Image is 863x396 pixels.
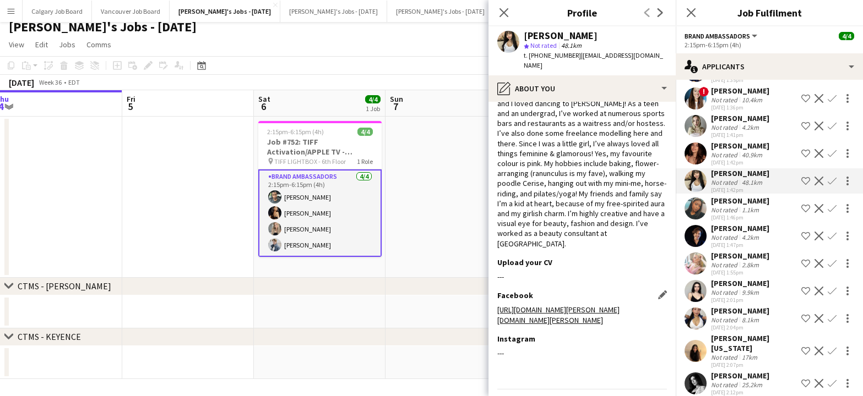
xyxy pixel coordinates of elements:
[711,196,769,206] div: [PERSON_NAME]
[711,381,740,389] div: Not rated
[82,37,116,52] a: Comms
[280,1,387,22] button: [PERSON_NAME]'s Jobs - [DATE]
[676,53,863,80] div: Applicants
[388,100,403,113] span: 7
[258,121,382,257] app-job-card: 2:15pm-6:15pm (4h)4/4Job #752: TIFF Activation/APPLE TV - [GEOGRAPHIC_DATA] TIFF LIGHTBOX - 6th F...
[711,131,769,139] div: [DATE] 1:41pm
[740,178,764,186] div: 48.1km
[9,40,24,50] span: View
[711,324,769,331] div: [DATE] 2:04pm
[390,94,403,104] span: Sun
[23,1,92,22] button: Calgary Job Board
[711,141,769,151] div: [PERSON_NAME]
[711,223,769,233] div: [PERSON_NAME]
[489,75,676,102] div: About you
[559,41,584,50] span: 48.1km
[740,123,761,131] div: 4.2km
[711,296,769,304] div: [DATE] 2:01pm
[35,40,48,50] span: Edit
[258,137,382,157] h3: Job #752: TIFF Activation/APPLE TV - [GEOGRAPHIC_DATA]
[711,389,769,396] div: [DATE] 2:12pm
[711,214,769,221] div: [DATE] 1:46pm
[274,157,346,166] span: TIFF LIGHTBOX - 6th Floor
[685,32,750,40] span: Brand Ambassadors
[711,104,769,111] div: [DATE] 1:36pm
[740,206,761,214] div: 1.1km
[685,32,759,40] button: Brand Ambassadors
[267,128,324,136] span: 2:15pm-6:15pm (4h)
[711,361,797,369] div: [DATE] 2:07pm
[740,288,761,296] div: 9.9km
[740,233,761,241] div: 4.2km
[530,41,557,50] span: Not rated
[55,37,80,52] a: Jobs
[497,334,535,344] h3: Instagram
[127,94,135,104] span: Fri
[740,151,764,159] div: 40.9km
[257,100,270,113] span: 6
[497,305,620,324] a: [URL][DOMAIN_NAME][PERSON_NAME][DOMAIN_NAME][PERSON_NAME]
[497,257,552,267] h3: Upload your CV
[170,1,280,22] button: [PERSON_NAME]'s Jobs - [DATE]
[524,51,663,69] span: | [EMAIL_ADDRESS][DOMAIN_NAME]
[711,261,740,269] div: Not rated
[357,128,373,136] span: 4/4
[4,37,29,52] a: View
[357,157,373,166] span: 1 Role
[711,278,769,288] div: [PERSON_NAME]
[18,280,111,291] div: CTMS - [PERSON_NAME]
[489,5,676,20] h3: Profile
[839,32,854,40] span: 4/4
[497,272,667,282] div: ---
[685,41,854,49] div: 2:15pm-6:15pm (4h)
[699,87,709,97] span: !
[740,381,764,389] div: 25.2km
[740,353,759,361] div: 17km
[711,96,740,104] div: Not rated
[9,19,197,35] h1: [PERSON_NAME]'s Jobs - [DATE]
[711,288,740,296] div: Not rated
[68,78,80,86] div: EDT
[711,151,740,159] div: Not rated
[740,316,761,324] div: 8.1km
[258,94,270,104] span: Sat
[387,1,494,22] button: [PERSON_NAME]'s Jobs - [DATE]
[497,290,533,300] h3: Facebook
[497,348,667,358] div: ---
[366,105,380,113] div: 1 Job
[711,206,740,214] div: Not rated
[740,261,761,269] div: 2.8km
[92,1,170,22] button: Vancouver Job Board
[711,159,769,166] div: [DATE] 1:42pm
[31,37,52,52] a: Edit
[365,95,381,103] span: 4/4
[711,353,740,361] div: Not rated
[711,306,769,316] div: [PERSON_NAME]
[258,169,382,257] app-card-role: Brand Ambassadors4/42:15pm-6:15pm (4h)[PERSON_NAME][PERSON_NAME][PERSON_NAME][PERSON_NAME]
[59,40,75,50] span: Jobs
[711,186,769,194] div: [DATE] 1:42pm
[711,178,740,186] div: Not rated
[711,333,797,353] div: [PERSON_NAME][US_STATE]
[524,51,581,59] span: t. [PHONE_NUMBER]
[711,123,740,131] div: Not rated
[497,48,667,249] div: I graduated a few years ago from [GEOGRAPHIC_DATA] with a psychology degree, and recently obtaine...
[524,31,598,41] div: [PERSON_NAME]
[740,96,764,104] div: 10.4km
[711,371,769,381] div: [PERSON_NAME]
[711,233,740,241] div: Not rated
[711,316,740,324] div: Not rated
[711,241,769,249] div: [DATE] 1:47pm
[711,168,769,178] div: [PERSON_NAME]
[36,78,64,86] span: Week 36
[86,40,111,50] span: Comms
[711,76,769,84] div: [DATE] 1:35pm
[125,100,135,113] span: 5
[711,86,769,96] div: [PERSON_NAME]
[9,77,34,88] div: [DATE]
[711,113,769,123] div: [PERSON_NAME]
[711,269,769,276] div: [DATE] 1:55pm
[676,5,863,20] h3: Job Fulfilment
[18,331,81,342] div: CTMS - KEYENCE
